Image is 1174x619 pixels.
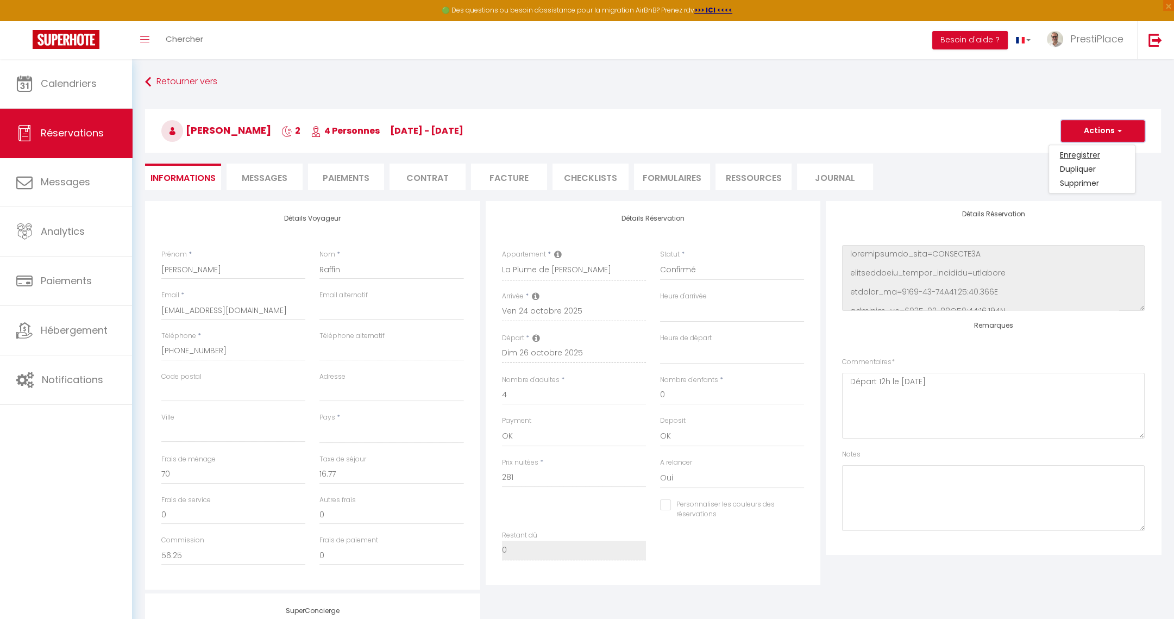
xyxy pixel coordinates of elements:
img: Super Booking [33,30,99,49]
span: 4 Personnes [311,124,380,137]
label: A relancer [660,458,692,468]
span: Hébergement [41,323,108,337]
a: Enregistrer [1049,148,1135,162]
label: Deposit [660,416,686,426]
span: Chercher [166,33,203,45]
span: PrestiPlace [1070,32,1123,46]
label: Téléphone alternatif [319,331,385,341]
li: CHECKLISTS [553,164,629,190]
h4: Remarques [842,322,1145,329]
label: Email [161,290,179,301]
li: Contrat [390,164,466,190]
label: Code postal [161,372,202,382]
span: Messages [41,175,90,189]
a: ... PrestiPlace [1039,21,1137,59]
label: Ville [161,412,174,423]
li: Paiements [308,164,384,190]
label: Payment [502,416,531,426]
span: [DATE] - [DATE] [390,124,463,137]
img: logout [1148,33,1162,47]
a: Supprimer [1049,176,1135,190]
span: Paiements [41,274,92,287]
span: Analytics [41,224,85,238]
label: Taxe de séjour [319,454,366,465]
label: Prénom [161,249,187,260]
label: Frais de paiement [319,535,378,546]
label: Téléphone [161,331,196,341]
span: [PERSON_NAME] [161,123,271,137]
label: Départ [502,333,524,343]
label: Nombre d'enfants [660,375,718,385]
li: Ressources [715,164,792,190]
li: Facture [471,164,547,190]
h4: Détails Réservation [502,215,805,222]
label: Frais de ménage [161,454,216,465]
label: Restant dû [502,530,537,541]
li: Informations [145,164,221,190]
label: Statut [660,249,680,260]
span: Réservations [41,126,104,140]
label: Frais de service [161,495,211,505]
label: Commentaires [842,357,895,367]
img: ... [1047,31,1063,47]
span: 2 [281,124,300,137]
a: Dupliquer [1049,162,1135,176]
li: Journal [797,164,873,190]
label: Nombre d'adultes [502,375,560,385]
button: Besoin d'aide ? [932,31,1008,49]
label: Heure de départ [660,333,712,343]
label: Commission [161,535,204,546]
label: Heure d'arrivée [660,291,707,302]
label: Autres frais [319,495,356,505]
label: Appartement [502,249,546,260]
h4: Détails Réservation [842,210,1145,218]
a: Chercher [158,21,211,59]
label: Nom [319,249,335,260]
label: Prix nuitées [502,458,538,468]
button: Actions [1061,120,1145,142]
label: Arrivée [502,291,524,302]
span: Notifications [42,373,103,386]
label: Notes [842,449,861,460]
label: Pays [319,412,335,423]
span: Calendriers [41,77,97,90]
li: FORMULAIRES [634,164,710,190]
a: Retourner vers [145,72,1161,92]
a: >>> ICI <<<< [694,5,732,15]
h4: Détails Voyageur [161,215,464,222]
span: Messages [242,172,287,184]
label: Adresse [319,372,346,382]
label: Email alternatif [319,290,368,301]
h4: SuperConcierge [161,607,464,615]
